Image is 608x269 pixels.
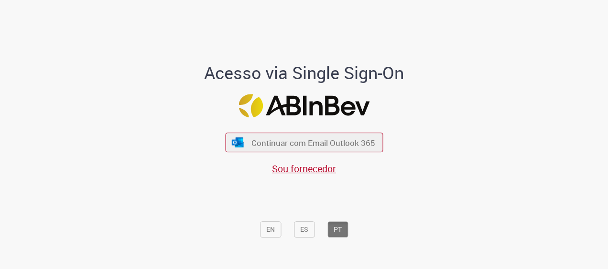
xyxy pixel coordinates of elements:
[327,221,348,238] button: PT
[251,137,375,148] span: Continuar com Email Outlook 365
[294,221,315,238] button: ES
[272,163,336,176] a: Sou fornecedor
[239,94,369,117] img: Logo ABInBev
[260,221,281,238] button: EN
[225,133,383,152] button: ícone Azure/Microsoft 360 Continuar com Email Outlook 365
[231,137,245,147] img: ícone Azure/Microsoft 360
[172,64,437,83] h1: Acesso via Single Sign-On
